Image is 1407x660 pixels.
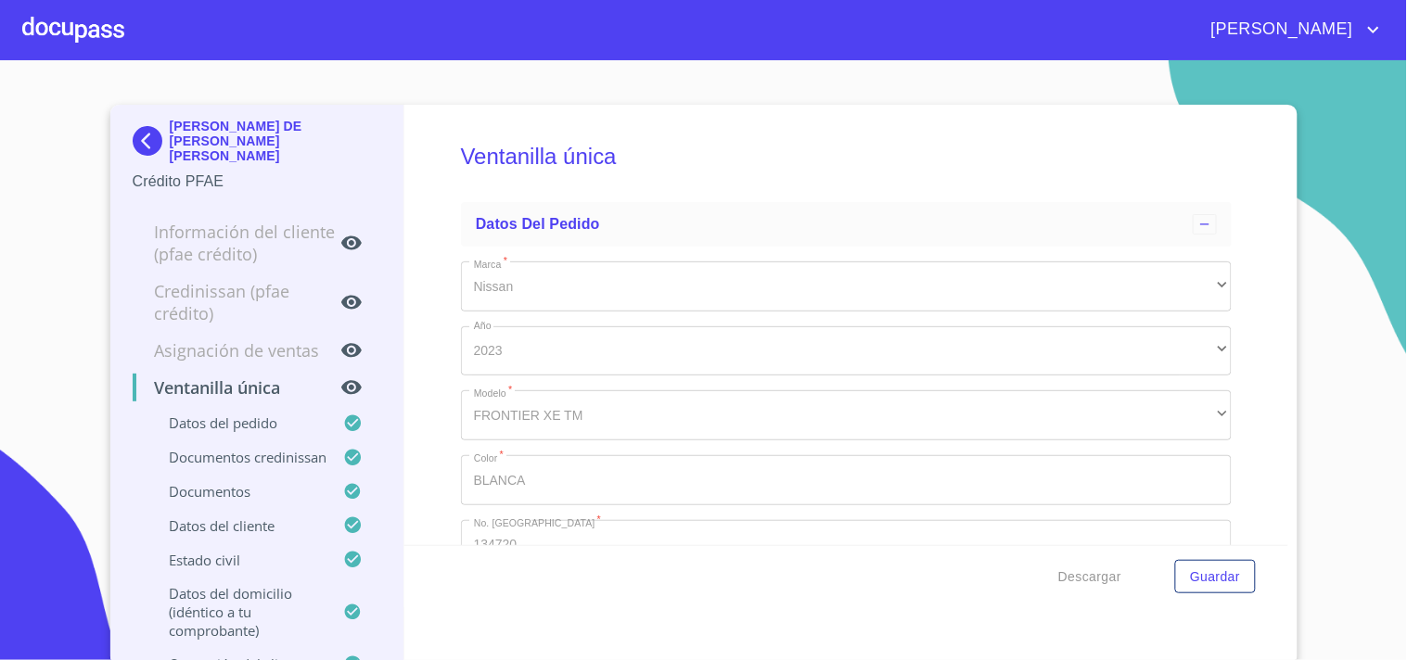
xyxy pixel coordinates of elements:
[133,126,170,156] img: Docupass spot blue
[133,551,344,569] p: Estado civil
[461,326,1232,376] div: 2023
[133,280,341,324] p: Credinissan (PFAE crédito)
[133,119,382,171] div: [PERSON_NAME] DE [PERSON_NAME] [PERSON_NAME]
[133,171,382,193] p: Crédito PFAE
[133,221,341,265] p: Información del cliente (PFAE crédito)
[1197,15,1362,44] span: [PERSON_NAME]
[461,119,1232,195] h5: Ventanilla única
[461,261,1232,311] div: Nissan
[133,482,344,501] p: Documentos
[133,413,344,432] p: Datos del pedido
[133,448,344,466] p: Documentos CrediNissan
[1197,15,1385,44] button: account of current user
[170,119,382,163] p: [PERSON_NAME] DE [PERSON_NAME] [PERSON_NAME]
[133,376,341,399] p: Ventanilla única
[1051,560,1129,594] button: Descargar
[1058,565,1121,589] span: Descargar
[133,584,344,640] p: Datos del domicilio (idéntico a tu comprobante)
[133,339,341,362] p: Asignación de Ventas
[1190,565,1240,589] span: Guardar
[476,216,600,232] span: Datos del pedido
[461,202,1232,247] div: Datos del pedido
[133,516,344,535] p: Datos del cliente
[1175,560,1255,594] button: Guardar
[461,390,1232,440] div: FRONTIER XE TM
